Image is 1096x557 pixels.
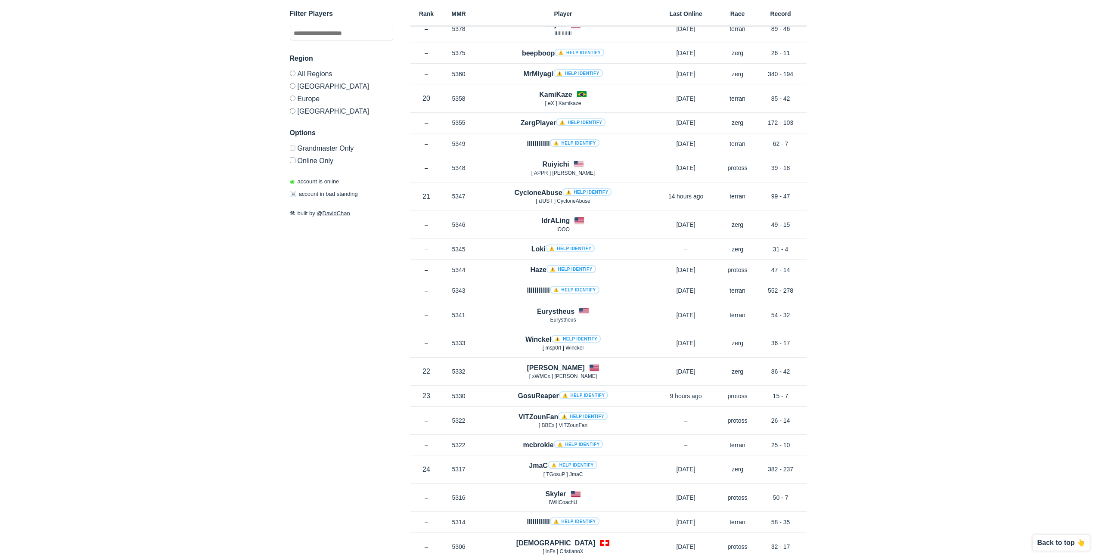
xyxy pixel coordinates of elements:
h4: KamiKaze [539,90,572,99]
a: ⚠️ Help identify [551,335,601,343]
p: [DATE] [652,465,720,473]
label: Only show accounts currently laddering [290,154,393,164]
p: – [410,70,443,78]
p: [DATE] [652,286,720,295]
p: zerg [720,339,755,347]
h4: CycloneAbuse [515,188,612,198]
input: [GEOGRAPHIC_DATA] [290,108,295,114]
a: ⚠️ Help identify [556,118,605,126]
p: protoss [720,493,755,502]
span: [ TGosuP ] JmaC [543,471,583,477]
h4: [PERSON_NAME] [527,363,584,373]
p: zerg [720,245,755,254]
p: terran [720,518,755,526]
p: 47 - 14 [755,266,807,274]
p: 5378 [443,25,475,33]
p: 5343 [443,286,475,295]
a: ⚠️ Help identify [550,517,599,525]
label: [GEOGRAPHIC_DATA] [290,80,393,92]
p: [DATE] [652,311,720,319]
p: zerg [720,367,755,376]
p: 5345 [443,245,475,254]
p: terran [720,25,755,33]
h4: Haze [530,265,596,275]
a: ⚠️ Help identify [546,244,595,252]
p: 382 - 237 [755,465,807,473]
p: 5332 [443,367,475,376]
h4: [DEMOGRAPHIC_DATA] [516,538,595,548]
p: 21 [410,192,443,201]
p: 5333 [443,339,475,347]
p: protoss [720,542,755,551]
p: 5306 [443,542,475,551]
p: 49 - 15 [755,220,807,229]
p: 5355 [443,118,475,127]
p: terran [720,94,755,103]
span: [ BBEx ] VITZounFan [539,422,587,428]
span: IWillCoachU [549,499,577,505]
span: 🛠 [290,210,295,217]
h4: beepboop [522,48,604,58]
a: ⚠️ Help identify [546,265,596,273]
h3: Filter Players [290,9,393,19]
p: terran [720,311,755,319]
p: 62 - 7 [755,139,807,148]
h4: Eurystheus [537,306,574,316]
p: 25 - 10 [755,441,807,449]
h4: Ruiyichi [542,159,569,169]
h4: MrMiyagi [523,69,602,79]
p: [DATE] [652,164,720,172]
h4: mcbrokie [523,440,603,450]
p: terran [720,441,755,449]
a: DavidChan [323,210,350,217]
h4: VITZounFan [519,412,608,422]
p: 22 [410,366,443,376]
p: [DATE] [652,220,720,229]
p: terran [720,286,755,295]
input: Online Only [290,158,295,163]
p: 86 - 42 [755,367,807,376]
p: 58 - 35 [755,518,807,526]
a: ⚠️ Help identify [553,69,603,77]
p: 5322 [443,441,475,449]
p: 5314 [443,518,475,526]
p: [DATE] [652,94,720,103]
h6: Race [720,11,755,17]
span: Eurystheus [550,317,576,323]
p: [DATE] [652,49,720,57]
p: 32 - 17 [755,542,807,551]
h4: Loki [531,244,595,254]
span: [ lnFs ] CristianoX [543,548,584,554]
p: protoss [720,392,755,400]
p: – [652,416,720,425]
p: 5322 [443,416,475,425]
p: – [652,245,720,254]
h4: Skyler [545,489,566,499]
span: [ msp0rt ] Winckel [543,345,584,351]
p: – [410,266,443,274]
h6: Last Online [652,11,720,17]
p: 14 hours ago [652,192,720,201]
span: ◉ [290,178,295,185]
p: protoss [720,266,755,274]
p: [DATE] [652,339,720,347]
p: [DATE] [652,70,720,78]
h6: Rank [410,11,443,17]
h4: Winckel [525,334,601,344]
label: Europe [290,92,393,105]
p: – [410,164,443,172]
label: [GEOGRAPHIC_DATA] [290,105,393,115]
span: [ eX ] Kamikaze [545,100,581,106]
p: 31 - 4 [755,245,807,254]
p: 172 - 103 [755,118,807,127]
p: zerg [720,118,755,127]
a: ⚠️ Help identify [548,461,597,469]
p: 50 - 7 [755,493,807,502]
p: – [410,518,443,526]
p: 5317 [443,465,475,473]
p: terran [720,192,755,201]
p: 5375 [443,49,475,57]
h4: ZergPlayer [521,118,606,128]
p: 23 [410,391,443,401]
h4: GosuReaper [518,391,609,401]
